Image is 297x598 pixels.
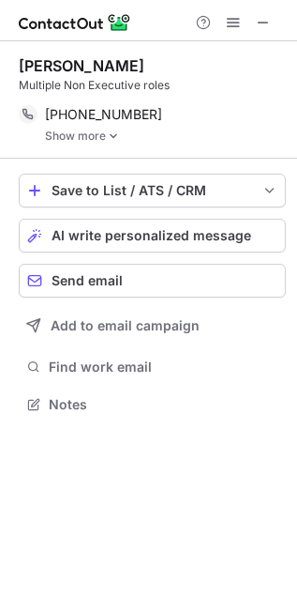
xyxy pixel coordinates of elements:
[108,130,119,143] img: -
[19,391,286,418] button: Notes
[19,11,131,34] img: ContactOut v5.3.10
[19,264,286,298] button: Send email
[19,354,286,380] button: Find work email
[19,174,286,207] button: save-profile-one-click
[52,228,251,243] span: AI write personalized message
[19,219,286,253] button: AI write personalized message
[45,130,286,143] a: Show more
[45,106,162,123] span: [PHONE_NUMBER]
[19,77,286,94] div: Multiple Non Executive roles
[52,183,253,198] div: Save to List / ATS / CRM
[19,309,286,343] button: Add to email campaign
[49,396,278,413] span: Notes
[51,318,200,333] span: Add to email campaign
[19,56,144,75] div: [PERSON_NAME]
[52,273,123,288] span: Send email
[49,359,278,376] span: Find work email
